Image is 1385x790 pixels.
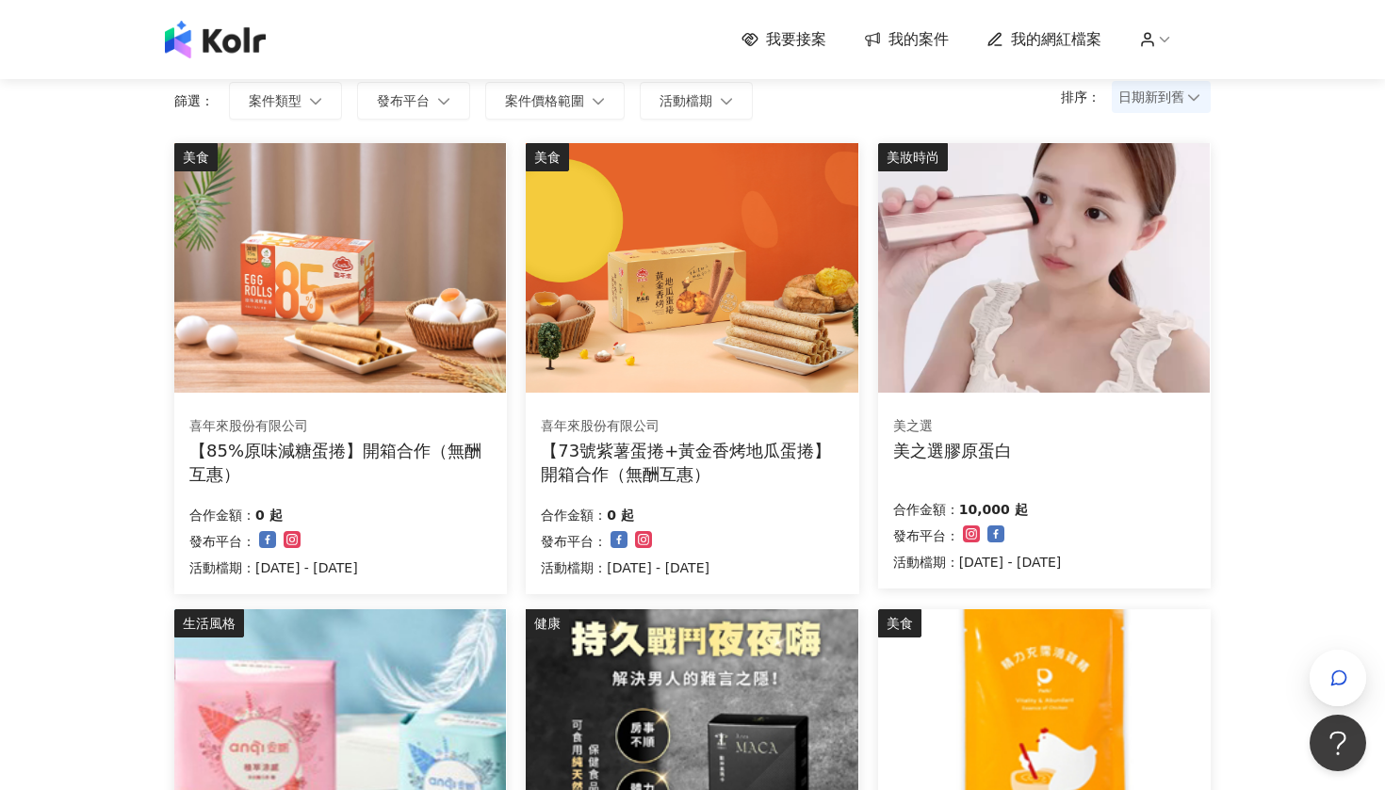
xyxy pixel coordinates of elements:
span: 發布平台 [377,93,430,108]
div: 美妝時尚 [878,143,948,171]
img: logo [165,21,266,58]
button: 案件價格範圍 [485,82,625,120]
span: 我的案件 [888,29,949,50]
a: 我的網紅檔案 [986,29,1101,50]
button: 發布平台 [357,82,470,120]
p: 合作金額： [893,498,959,521]
img: 73號紫薯蛋捲+黃金香烤地瓜蛋捲 [526,143,857,393]
div: 【85%原味減糖蛋捲】開箱合作（無酬互惠） [189,439,492,486]
div: 美之選 [893,417,1012,436]
span: 案件價格範圍 [505,93,584,108]
div: 喜年來股份有限公司 [189,417,491,436]
p: 活動檔期：[DATE] - [DATE] [541,556,709,579]
a: 我要接案 [741,29,826,50]
p: 排序： [1061,89,1112,105]
p: 0 起 [607,504,634,526]
p: 活動檔期：[DATE] - [DATE] [893,551,1062,573]
div: 美食 [878,609,921,637]
span: 日期新到舊 [1118,83,1204,111]
p: 發布平台： [189,530,255,553]
p: 合作金額： [541,504,607,526]
div: 生活風格 [174,609,244,637]
div: 美之選膠原蛋白 [893,439,1012,462]
p: 10,000 起 [959,498,1028,521]
button: 案件類型 [229,82,342,120]
p: 合作金額： [189,504,255,526]
iframe: Help Scout Beacon - Open [1310,715,1366,771]
button: 活動檔期 [640,82,753,120]
span: 我要接案 [766,29,826,50]
p: 篩選： [174,93,214,108]
a: 我的案件 [864,29,949,50]
p: 0 起 [255,504,283,526]
div: 喜年來股份有限公司 [541,417,842,436]
img: 美之選膠原蛋白送RF美容儀 [878,143,1210,393]
span: 我的網紅檔案 [1011,29,1101,50]
div: 健康 [526,609,569,637]
div: 美食 [174,143,218,171]
p: 發布平台： [541,530,607,553]
div: 【73號紫薯蛋捲+黃金香烤地瓜蛋捲】開箱合作（無酬互惠） [541,439,843,486]
img: 85%原味減糖蛋捲 [174,143,506,393]
p: 活動檔期：[DATE] - [DATE] [189,556,358,579]
div: 美食 [526,143,569,171]
span: 案件類型 [249,93,301,108]
span: 活動檔期 [660,93,712,108]
p: 發布平台： [893,524,959,547]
